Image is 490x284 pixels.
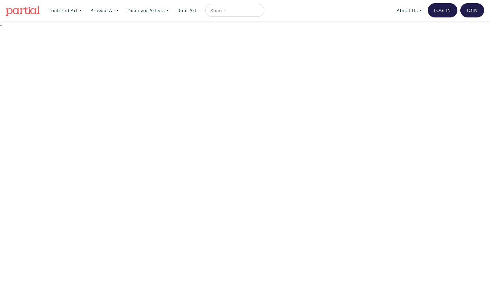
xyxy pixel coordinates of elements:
a: Discover Artists [125,4,172,17]
input: Search [210,6,258,15]
a: Join [460,3,484,17]
a: About Us [394,4,425,17]
a: Log In [428,3,457,17]
a: Browse All [87,4,122,17]
a: Rent Art [175,4,199,17]
a: Featured Art [46,4,85,17]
